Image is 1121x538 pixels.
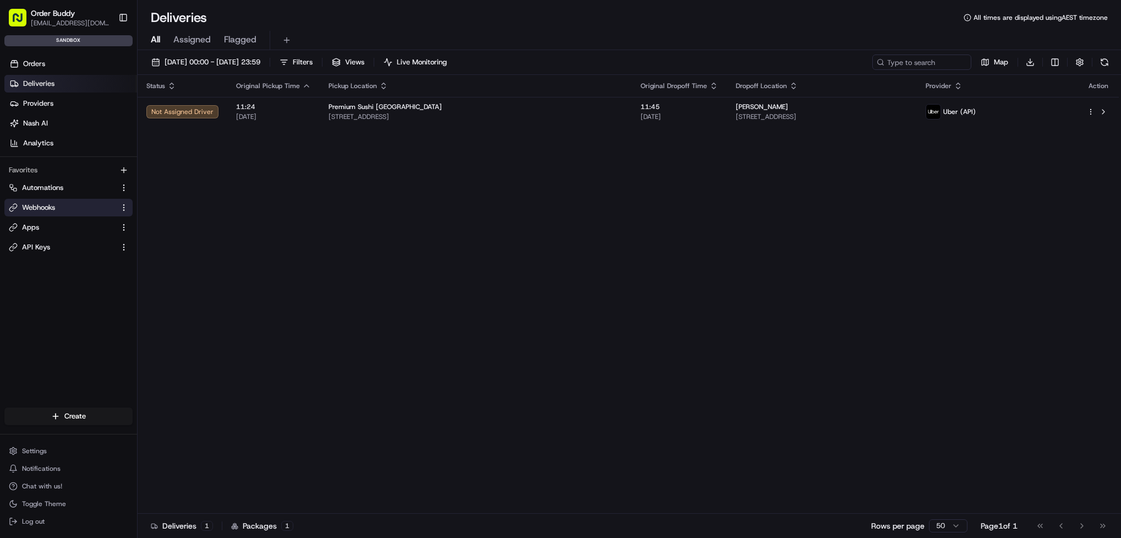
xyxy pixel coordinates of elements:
[1097,55,1112,70] button: Refresh
[4,35,133,46] div: sandbox
[11,105,31,125] img: 1736555255976-a54dd68f-1ca7-489b-9aae-adbdc363a1c4
[4,514,133,529] button: Log out
[231,520,293,531] div: Packages
[37,105,181,116] div: Start new chat
[4,407,133,425] button: Create
[64,411,86,421] span: Create
[22,203,55,213] span: Webhooks
[31,19,110,28] button: [EMAIL_ADDRESS][DOMAIN_NAME]
[187,108,200,122] button: Start new chat
[22,222,39,232] span: Apps
[9,203,115,213] a: Webhooks
[4,238,133,256] button: API Keys
[736,81,787,90] span: Dropoff Location
[22,517,45,526] span: Log out
[22,482,62,491] span: Chat with us!
[926,105,940,119] img: uber-new-logo.jpeg
[151,520,213,531] div: Deliveries
[224,33,256,46] span: Flagged
[151,33,160,46] span: All
[236,102,311,111] span: 11:24
[4,179,133,197] button: Automations
[329,81,377,90] span: Pickup Location
[4,134,137,152] a: Analytics
[22,447,47,455] span: Settings
[1087,81,1110,90] div: Action
[4,443,133,459] button: Settings
[327,55,369,70] button: Views
[943,107,976,116] span: Uber (API)
[4,55,137,73] a: Orders
[89,155,181,175] a: 💻API Documentation
[22,242,50,252] span: API Keys
[9,183,115,193] a: Automations
[4,75,137,93] a: Deliveries
[23,79,54,89] span: Deliveries
[236,81,300,90] span: Original Pickup Time
[736,112,908,121] span: [STREET_ADDRESS]
[641,102,718,111] span: 11:45
[11,161,20,170] div: 📗
[4,95,137,112] a: Providers
[329,102,442,111] span: Premium Sushi [GEOGRAPHIC_DATA]
[7,155,89,175] a: 📗Knowledge Base
[31,8,75,19] button: Order Buddy
[926,81,952,90] span: Provider
[29,71,182,83] input: Clear
[4,461,133,476] button: Notifications
[871,520,925,531] p: Rows per page
[37,116,139,125] div: We're available if you need us!
[872,55,971,70] input: Type to search
[4,496,133,512] button: Toggle Theme
[981,520,1018,531] div: Page 1 of 1
[641,81,707,90] span: Original Dropoff Time
[379,55,452,70] button: Live Monitoring
[201,521,213,531] div: 1
[151,9,207,26] h1: Deliveries
[397,57,447,67] span: Live Monitoring
[236,112,311,121] span: [DATE]
[11,44,200,62] p: Welcome 👋
[275,55,318,70] button: Filters
[4,199,133,216] button: Webhooks
[345,57,364,67] span: Views
[146,81,165,90] span: Status
[110,187,133,195] span: Pylon
[994,57,1008,67] span: Map
[23,138,53,148] span: Analytics
[736,102,788,111] span: [PERSON_NAME]
[976,55,1013,70] button: Map
[9,222,115,232] a: Apps
[23,59,45,69] span: Orders
[146,55,265,70] button: [DATE] 00:00 - [DATE] 23:59
[173,33,211,46] span: Assigned
[9,242,115,252] a: API Keys
[23,118,48,128] span: Nash AI
[93,161,102,170] div: 💻
[22,499,66,508] span: Toggle Theme
[23,99,53,108] span: Providers
[641,112,718,121] span: [DATE]
[4,479,133,494] button: Chat with us!
[11,11,33,33] img: Nash
[329,112,623,121] span: [STREET_ADDRESS]
[281,521,293,531] div: 1
[78,186,133,195] a: Powered byPylon
[4,219,133,236] button: Apps
[104,160,177,171] span: API Documentation
[165,57,260,67] span: [DATE] 00:00 - [DATE] 23:59
[22,183,63,193] span: Automations
[4,4,114,31] button: Order Buddy[EMAIL_ADDRESS][DOMAIN_NAME]
[293,57,313,67] span: Filters
[974,13,1108,22] span: All times are displayed using AEST timezone
[4,161,133,179] div: Favorites
[4,115,137,132] a: Nash AI
[22,464,61,473] span: Notifications
[22,160,84,171] span: Knowledge Base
